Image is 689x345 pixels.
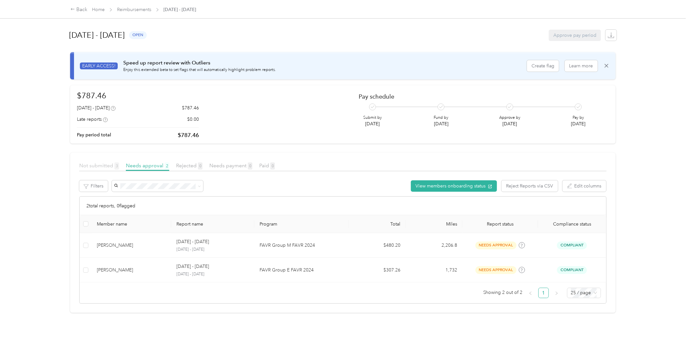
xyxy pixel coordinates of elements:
[92,7,105,12] a: Home
[123,67,276,73] p: Enjoy this extended beta to set flags that will automatically highlight problem reports.
[126,162,169,169] span: Needs approval
[77,131,111,138] p: Pay period total
[527,60,559,72] button: Create flag
[209,162,252,169] span: Needs payment
[129,31,147,39] span: open
[70,6,87,14] div: Back
[555,291,559,295] span: right
[270,162,275,170] span: 0
[114,162,119,170] span: 3
[652,309,689,345] iframe: Everlance-gr Chat Button Frame
[259,162,275,169] span: Paid
[411,221,457,227] div: Miles
[571,115,586,121] p: Pay by
[254,258,349,283] td: FAVR Group E FAVR 2024
[248,162,252,170] span: 0
[483,288,523,297] span: Showing 2 out of 2
[187,116,199,123] p: $0.00
[411,180,497,192] button: View members onboarding status
[567,288,601,298] div: Page Size
[529,291,532,295] span: left
[254,215,349,233] th: Program
[434,115,448,121] p: Fund by
[525,288,536,298] li: Previous Page
[406,258,462,283] td: 1,732
[562,180,606,192] button: Edit columns
[79,162,119,169] span: Not submitted
[551,288,562,298] li: Next Page
[260,242,344,249] p: FAVR Group M FAVR 2024
[525,288,536,298] button: left
[164,6,196,13] span: [DATE] - [DATE]
[97,242,166,249] div: [PERSON_NAME]
[165,162,169,170] span: 2
[468,221,533,227] span: Report status
[359,93,597,100] h2: Pay schedule
[171,215,254,233] th: Report name
[80,62,118,69] span: EARLY ACCESS!
[363,115,382,121] p: Submit by
[363,120,382,127] p: [DATE]
[354,221,400,227] div: Total
[176,238,209,245] p: [DATE] - [DATE]
[571,120,586,127] p: [DATE]
[77,116,108,123] div: Late reports
[176,162,202,169] span: Rejected
[176,247,249,253] p: [DATE] - [DATE]
[123,59,276,67] p: Speed up report review with Outliers
[499,115,520,121] p: Approve by
[557,241,587,249] span: Compliant
[77,90,199,101] h1: $787.46
[543,221,601,227] span: Compliance status
[557,266,587,274] span: Compliant
[260,267,344,274] p: FAVR Group E FAVR 2024
[551,288,562,298] button: right
[198,162,202,170] span: 0
[80,197,606,215] div: 2 total reports, 0 flagged
[502,180,558,192] button: Reject Reports via CSV
[92,215,171,233] th: Member name
[182,104,199,111] p: $787.46
[349,233,406,258] td: $480.20
[349,258,406,283] td: $307.26
[69,27,125,43] h1: [DATE] - [DATE]
[178,131,199,139] p: $787.46
[97,267,166,274] div: [PERSON_NAME]
[499,120,520,127] p: [DATE]
[539,288,548,298] a: 1
[97,221,166,227] div: Member name
[79,180,108,192] button: Filters
[475,266,517,274] span: needs approval
[176,271,249,277] p: [DATE] - [DATE]
[77,104,115,111] div: [DATE] - [DATE]
[571,288,597,298] span: 25 / page
[475,241,517,249] span: needs approval
[406,233,462,258] td: 2,206.8
[254,233,349,258] td: FAVR Group M FAVR 2024
[176,263,209,270] p: [DATE] - [DATE]
[565,60,598,72] button: Learn more
[117,7,151,12] a: Reimbursements
[434,120,448,127] p: [DATE]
